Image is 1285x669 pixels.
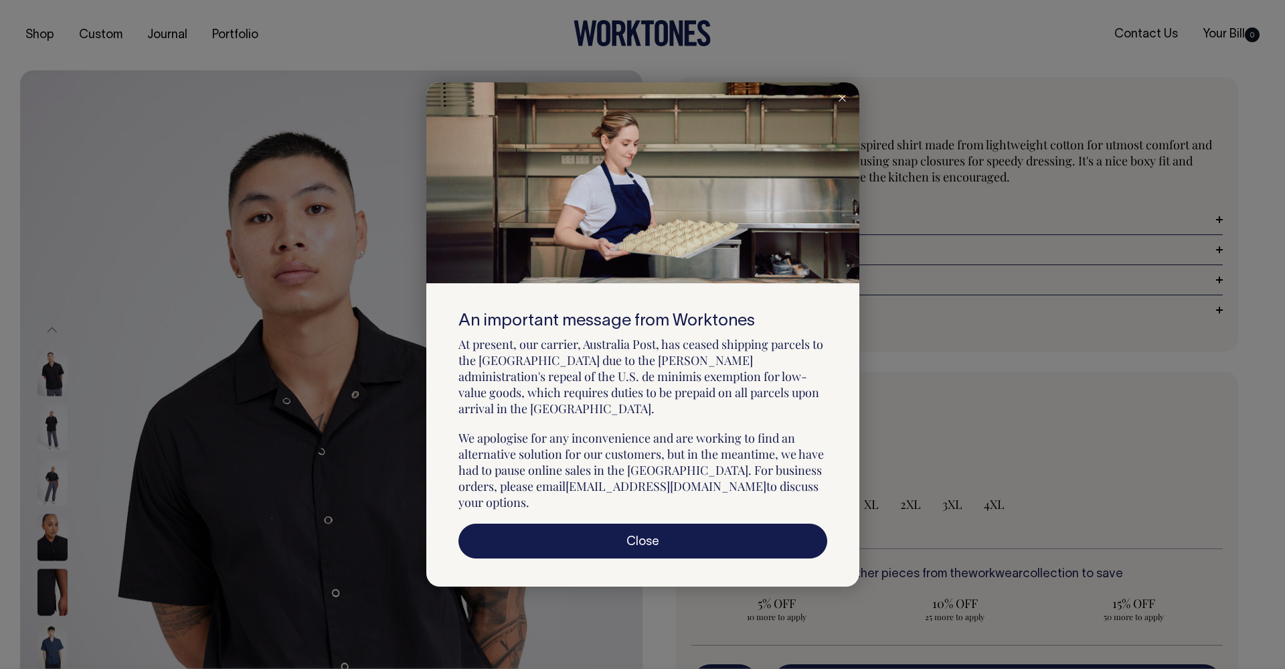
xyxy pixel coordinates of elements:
[458,430,827,510] p: We apologise for any inconvenience and are working to find an alternative solution for our custom...
[458,524,827,559] a: Close
[426,82,859,283] img: Snowy mountain peak at sunrise
[566,478,766,494] a: [EMAIL_ADDRESS][DOMAIN_NAME]
[458,336,827,417] p: At present, our carrier, Australia Post, has ceased shipping parcels to the [GEOGRAPHIC_DATA] due...
[458,312,827,331] h6: An important message from Worktones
